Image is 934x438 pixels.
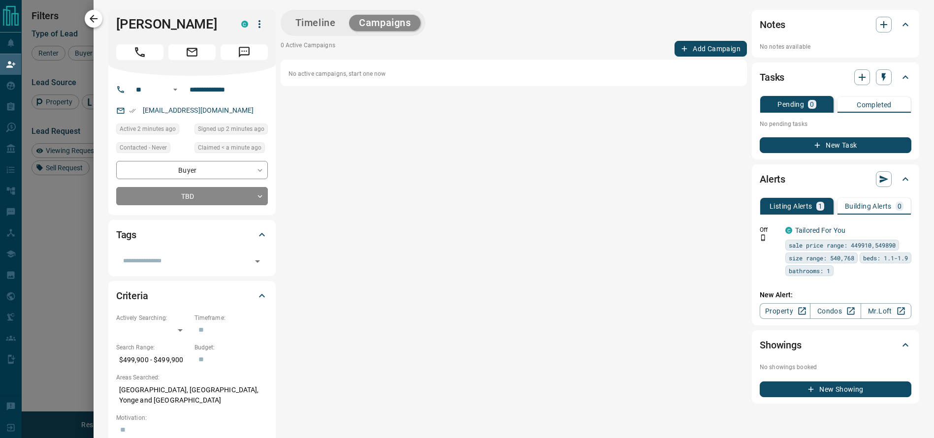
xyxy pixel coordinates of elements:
p: No active campaigns, start one now [289,69,739,78]
p: Actively Searching: [116,313,190,322]
button: Timeline [286,15,346,31]
h2: Tags [116,227,136,243]
button: Campaigns [349,15,420,31]
p: Completed [857,101,892,108]
p: $499,900 - $499,900 [116,352,190,368]
button: Open [251,254,264,268]
div: Alerts [760,167,911,191]
a: Tailored For You [795,226,845,234]
div: Sat Sep 13 2025 [194,142,268,156]
p: Motivation: [116,413,268,422]
a: Mr.Loft [861,303,911,319]
div: Notes [760,13,911,36]
p: No notes available [760,42,911,51]
svg: Push Notification Only [760,234,767,241]
p: [GEOGRAPHIC_DATA], [GEOGRAPHIC_DATA], Yonge and [GEOGRAPHIC_DATA] [116,382,268,408]
h1: [PERSON_NAME] [116,16,226,32]
h2: Notes [760,17,785,32]
a: Property [760,303,810,319]
p: Areas Searched: [116,373,268,382]
span: size range: 540,768 [789,253,854,263]
div: TBD [116,187,268,205]
div: Tags [116,223,268,247]
h2: Showings [760,337,802,353]
button: New Showing [760,381,911,397]
span: Contacted - Never [120,143,167,153]
div: Tasks [760,65,911,89]
div: condos.ca [785,227,792,234]
span: beds: 1.1-1.9 [863,253,908,263]
svg: Email Verified [129,107,136,114]
a: [EMAIL_ADDRESS][DOMAIN_NAME] [143,106,254,114]
div: Buyer [116,161,268,179]
p: No showings booked [760,363,911,372]
span: sale price range: 449910,549890 [789,240,896,250]
h2: Tasks [760,69,784,85]
p: Pending [777,101,804,108]
p: Listing Alerts [770,203,812,210]
span: Claimed < a minute ago [198,143,261,153]
p: Budget: [194,343,268,352]
h2: Alerts [760,171,785,187]
button: Open [169,84,181,95]
span: Signed up 2 minutes ago [198,124,264,134]
p: No pending tasks [760,117,911,131]
p: Building Alerts [845,203,892,210]
p: Timeframe: [194,313,268,322]
div: Sat Sep 13 2025 [194,124,268,137]
p: New Alert: [760,290,911,300]
div: Showings [760,333,911,357]
p: Off [760,225,779,234]
h2: Criteria [116,288,148,304]
p: 0 [898,203,902,210]
div: Criteria [116,284,268,308]
span: Active 2 minutes ago [120,124,176,134]
p: 0 [810,101,814,108]
button: Add Campaign [675,41,747,57]
button: New Task [760,137,911,153]
span: Email [168,44,216,60]
span: Call [116,44,163,60]
p: Search Range: [116,343,190,352]
p: 1 [818,203,822,210]
a: Condos [810,303,861,319]
span: bathrooms: 1 [789,266,830,276]
div: Sat Sep 13 2025 [116,124,190,137]
div: condos.ca [241,21,248,28]
span: Message [221,44,268,60]
p: 0 Active Campaigns [281,41,335,57]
